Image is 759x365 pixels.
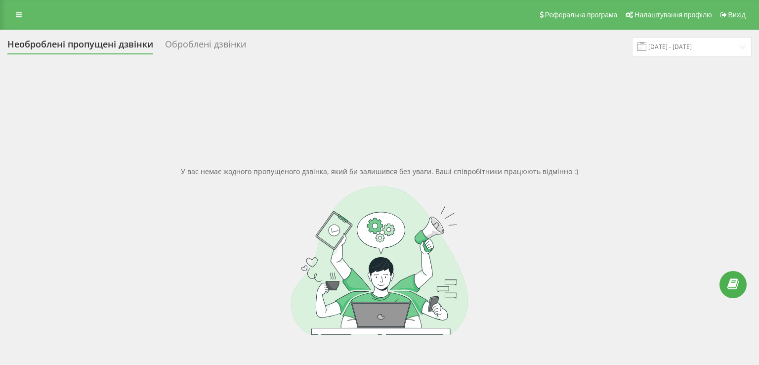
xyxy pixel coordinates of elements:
span: Вихід [728,11,746,19]
div: Оброблені дзвінки [165,39,246,54]
div: Необроблені пропущені дзвінки [7,39,153,54]
span: Реферальна програма [545,11,618,19]
span: Налаштування профілю [634,11,712,19]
